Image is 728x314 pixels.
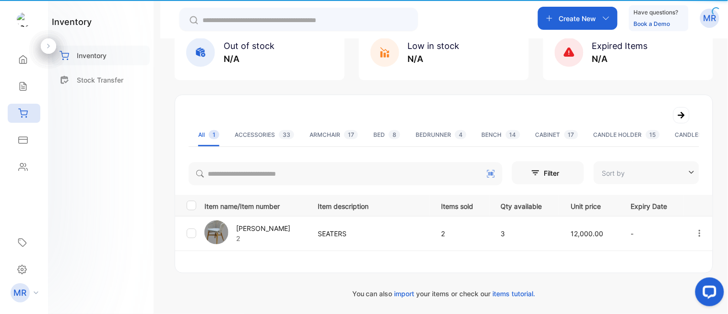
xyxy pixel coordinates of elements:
[373,131,400,139] div: BED
[279,130,294,139] span: 33
[394,290,415,298] span: import
[408,52,460,65] p: N/A
[52,70,150,90] a: Stock Transfer
[634,8,679,17] p: Have questions?
[631,229,675,239] p: -
[602,168,625,178] p: Sort by
[224,41,274,51] span: Out of stock
[52,46,150,65] a: Inventory
[536,131,578,139] div: CABINET
[675,131,721,139] div: CANDLES
[224,52,274,65] p: N/A
[17,12,31,27] img: logo
[175,289,713,299] p: You can also your items or check our
[235,131,294,139] div: ACCESSORIES
[236,233,290,243] p: 2
[501,229,551,239] p: 3
[493,290,536,298] span: items tutorial.
[559,13,597,24] p: Create New
[442,199,481,211] p: Items sold
[592,52,648,65] p: N/A
[416,131,466,139] div: BEDRUNNER
[198,131,219,139] div: All
[634,20,670,27] a: Book a Demo
[704,12,716,24] p: MR
[688,274,728,314] iframe: LiveChat chat widget
[408,41,460,51] span: Low in stock
[571,199,611,211] p: Unit price
[236,223,290,233] p: [PERSON_NAME]
[389,130,400,139] span: 8
[14,287,27,299] p: MR
[594,161,699,184] button: Sort by
[77,75,123,85] p: Stock Transfer
[700,7,719,30] button: MR
[344,130,358,139] span: 17
[204,199,306,211] p: Item name/Item number
[318,229,421,239] p: SEATERS
[501,199,551,211] p: Qty available
[318,199,421,211] p: Item description
[204,220,228,244] img: item
[571,229,603,238] span: 12,000.00
[594,131,660,139] div: CANDLE HOLDER
[442,229,481,239] p: 2
[592,41,648,51] span: Expired Items
[482,131,520,139] div: BENCH
[209,130,219,139] span: 1
[564,130,578,139] span: 17
[52,15,92,28] h1: inventory
[455,130,466,139] span: 4
[506,130,520,139] span: 14
[646,130,660,139] span: 15
[310,131,358,139] div: ARMCHAIR
[77,50,107,60] p: Inventory
[631,199,675,211] p: Expiry Date
[538,7,618,30] button: Create New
